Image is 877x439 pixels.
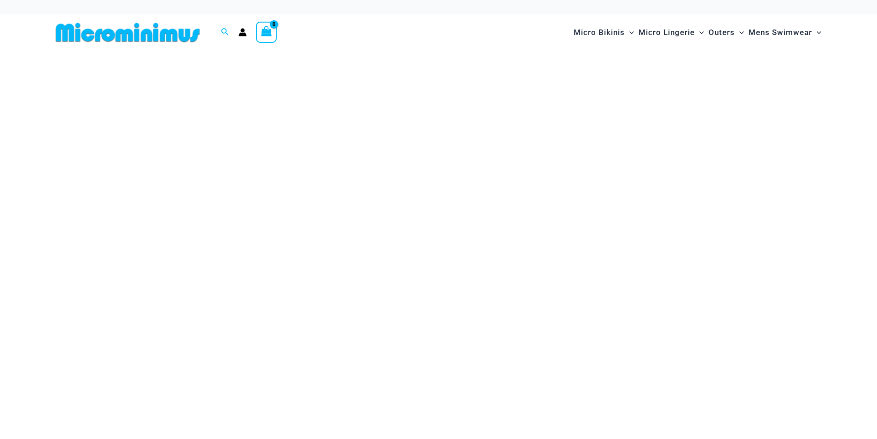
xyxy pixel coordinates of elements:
[746,18,824,47] a: Mens SwimwearMenu ToggleMenu Toggle
[570,17,825,48] nav: Site Navigation
[709,21,735,44] span: Outers
[639,21,695,44] span: Micro Lingerie
[256,22,277,43] a: View Shopping Cart, empty
[221,27,229,38] a: Search icon link
[749,21,812,44] span: Mens Swimwear
[695,21,704,44] span: Menu Toggle
[238,28,247,36] a: Account icon link
[574,21,625,44] span: Micro Bikinis
[812,21,821,44] span: Menu Toggle
[735,21,744,44] span: Menu Toggle
[52,22,203,43] img: MM SHOP LOGO FLAT
[636,18,706,47] a: Micro LingerieMenu ToggleMenu Toggle
[625,21,634,44] span: Menu Toggle
[706,18,746,47] a: OutersMenu ToggleMenu Toggle
[571,18,636,47] a: Micro BikinisMenu ToggleMenu Toggle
